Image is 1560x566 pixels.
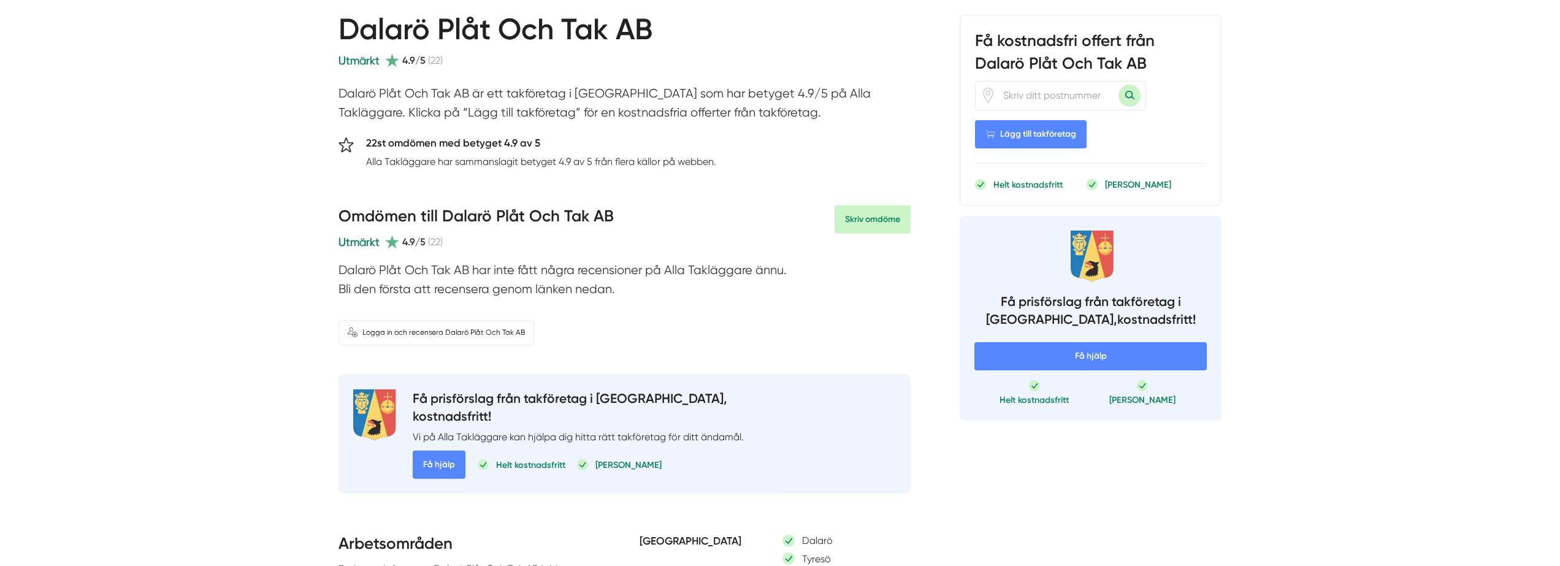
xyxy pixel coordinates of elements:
button: Sök med postnummer [1118,85,1141,107]
span: 4.9/5 [402,234,426,250]
p: Helt kostnadsfritt [1000,394,1069,406]
span: Klicka för att använda din position. [981,88,996,103]
p: Helt kostnadsfritt [496,459,565,471]
span: Utmärkt [338,235,380,248]
h5: [GEOGRAPHIC_DATA] [640,533,753,553]
p: Vi på Alla Takläggare kan hjälpa dig hitta rätt takföretag för ditt ändamål. [413,429,744,445]
span: 4.9/5 [402,53,426,68]
p: [PERSON_NAME] [1105,178,1171,191]
input: Skriv ditt postnummer [996,81,1118,109]
p: Dalarö Plåt Och Tak AB har inte fått några recensioner på Alla Takläggare ännu. Bli den första at... [338,261,911,305]
span: Logga in och recensera Dalarö Plåt Och Tak AB [362,327,525,338]
h3: Få kostnadsfri offert från Dalarö Plåt Och Tak AB [975,30,1206,80]
a: Skriv omdöme [835,205,911,234]
span: (22) [428,53,443,68]
svg: Pin / Karta [981,88,996,103]
span: Få hjälp [413,451,465,479]
a: Logga in och recensera Dalarö Plåt Och Tak AB [338,320,534,345]
p: Dalarö [802,533,833,548]
h1: Dalarö Plåt Och Tak AB [338,12,652,52]
h3: Arbetsområden [338,533,610,561]
h4: Få prisförslag från takföretag i [GEOGRAPHIC_DATA], kostnadsfritt! [974,292,1207,332]
span: Få hjälp [974,342,1207,370]
h5: 22st omdömen med betyget 4.9 av 5 [366,135,716,155]
p: Helt kostnadsfritt [993,178,1063,191]
h4: Få prisförslag från takföretag i [GEOGRAPHIC_DATA], kostnadsfritt! [413,389,744,429]
span: (22) [428,234,443,250]
span: Utmärkt [338,54,380,67]
h3: Omdömen till Dalarö Plåt Och Tak AB [338,205,614,234]
p: [PERSON_NAME] [595,459,662,471]
p: Alla Takläggare har sammanslagit betyget 4.9 av 5 från flera källor på webben. [366,154,716,169]
p: Dalarö Plåt Och Tak AB är ett takföretag i [GEOGRAPHIC_DATA] som har betyget 4.9/5 på Alla Takläg... [338,84,911,129]
p: [PERSON_NAME] [1109,394,1176,406]
: Lägg till takföretag [975,120,1087,148]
